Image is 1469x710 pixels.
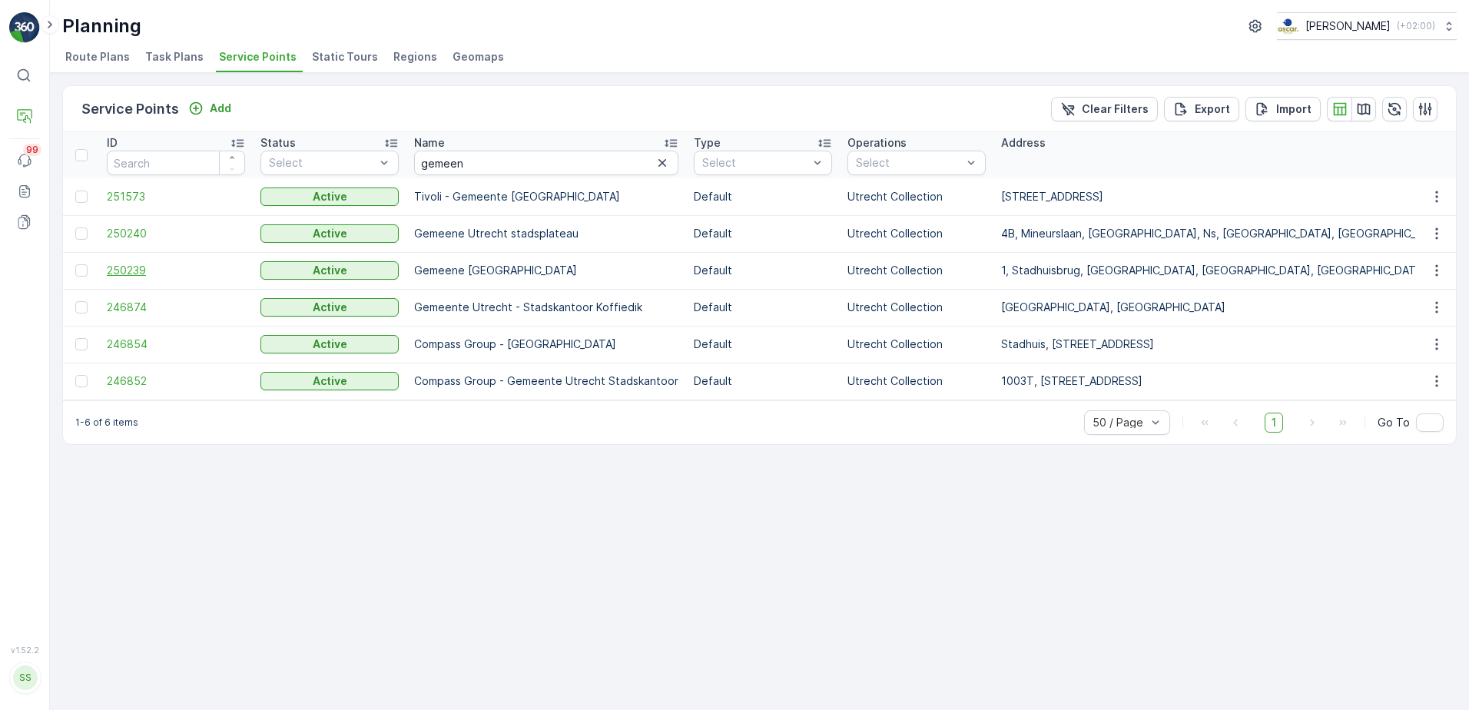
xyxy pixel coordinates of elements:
img: basis-logo_rgb2x.png [1277,18,1299,35]
button: Active [260,298,399,317]
p: Default [694,189,832,204]
p: [PERSON_NAME] [1305,18,1391,34]
input: Search [414,151,678,175]
button: [PERSON_NAME](+02:00) [1277,12,1457,40]
p: Active [313,189,347,204]
div: Toggle Row Selected [75,338,88,350]
a: 250239 [107,263,245,278]
p: Utrecht Collection [847,337,986,352]
p: Gemeene Utrecht stadsplateau [414,226,678,241]
button: Clear Filters [1051,97,1158,121]
p: ( +02:00 ) [1397,20,1435,32]
a: 246854 [107,337,245,352]
button: Add [182,99,237,118]
span: Geomaps [453,49,504,65]
a: 246874 [107,300,245,315]
div: SS [13,665,38,690]
p: Planning [62,14,141,38]
p: Default [694,300,832,315]
button: Active [260,224,399,243]
span: Route Plans [65,49,130,65]
button: Active [260,335,399,353]
span: Service Points [219,49,297,65]
a: 251573 [107,189,245,204]
p: Default [694,337,832,352]
p: ID [107,135,118,151]
button: Export [1164,97,1239,121]
p: Compass Group - [GEOGRAPHIC_DATA] [414,337,678,352]
div: Toggle Row Selected [75,264,88,277]
p: Compass Group - Gemeente Utrecht Stadskantoor [414,373,678,389]
span: Go To [1378,415,1410,430]
p: Service Points [81,98,179,120]
button: Import [1245,97,1321,121]
a: 250240 [107,226,245,241]
p: Add [210,101,231,116]
p: 99 [26,144,38,156]
p: Select [702,155,808,171]
p: Operations [847,135,907,151]
img: logo [9,12,40,43]
p: Name [414,135,445,151]
button: Active [260,261,399,280]
p: Export [1195,101,1230,117]
p: Utrecht Collection [847,226,986,241]
p: Utrecht Collection [847,263,986,278]
span: Task Plans [145,49,204,65]
span: Regions [393,49,437,65]
input: Search [107,151,245,175]
p: Status [260,135,296,151]
p: 1-6 of 6 items [75,416,138,429]
p: Default [694,373,832,389]
p: Active [313,300,347,315]
p: Active [313,226,347,241]
p: Gemeente Utrecht - Stadskantoor Koffiedik [414,300,678,315]
p: Active [313,373,347,389]
p: Active [313,263,347,278]
button: Active [260,187,399,206]
p: Type [694,135,721,151]
p: Utrecht Collection [847,300,986,315]
p: Utrecht Collection [847,189,986,204]
p: Select [269,155,375,171]
p: Default [694,263,832,278]
span: v 1.52.2 [9,645,40,655]
p: Select [856,155,962,171]
div: Toggle Row Selected [75,191,88,203]
a: 246852 [107,373,245,389]
button: SS [9,658,40,698]
a: 99 [9,145,40,176]
p: Clear Filters [1082,101,1149,117]
button: Active [260,372,399,390]
div: Toggle Row Selected [75,375,88,387]
p: Utrecht Collection [847,373,986,389]
p: Address [1001,135,1046,151]
div: Toggle Row Selected [75,301,88,314]
span: Static Tours [312,49,378,65]
p: Gemeene [GEOGRAPHIC_DATA] [414,263,678,278]
div: Toggle Row Selected [75,227,88,240]
span: 1 [1265,413,1283,433]
p: Active [313,337,347,352]
p: Default [694,226,832,241]
p: Import [1276,101,1311,117]
p: Tivoli - Gemeente [GEOGRAPHIC_DATA] [414,189,678,204]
